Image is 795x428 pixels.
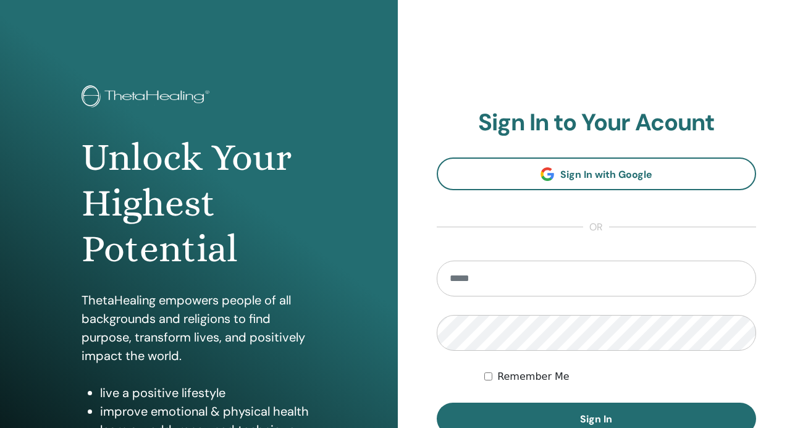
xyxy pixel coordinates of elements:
[437,157,757,190] a: Sign In with Google
[82,291,316,365] p: ThetaHealing empowers people of all backgrounds and religions to find purpose, transform lives, a...
[560,168,652,181] span: Sign In with Google
[100,384,316,402] li: live a positive lifestyle
[583,220,609,235] span: or
[484,369,756,384] div: Keep me authenticated indefinitely or until I manually logout
[437,109,757,137] h2: Sign In to Your Acount
[82,135,316,272] h1: Unlock Your Highest Potential
[580,413,612,426] span: Sign In
[100,402,316,421] li: improve emotional & physical health
[497,369,570,384] label: Remember Me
